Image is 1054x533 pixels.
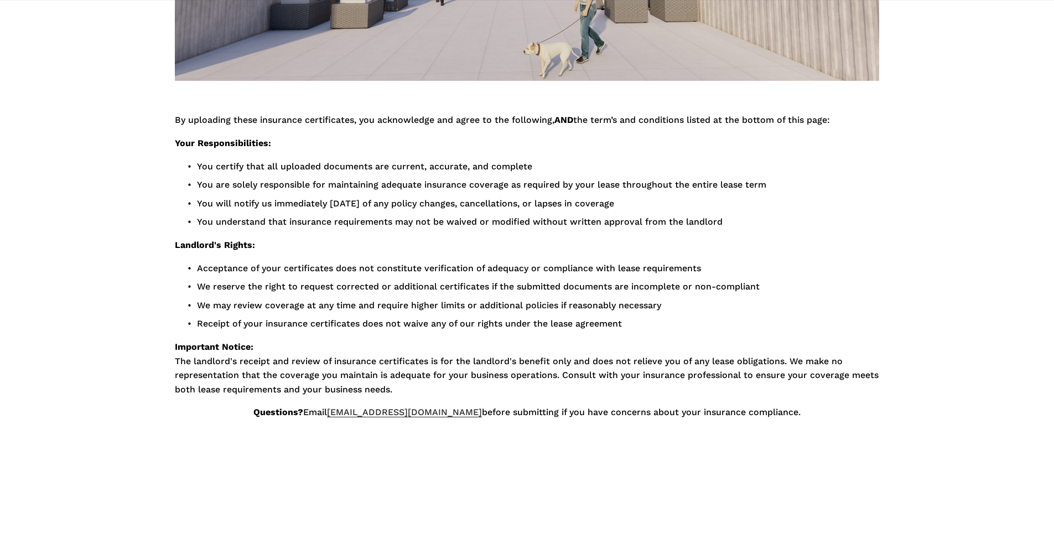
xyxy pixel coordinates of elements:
[554,115,573,125] strong: AND
[197,196,879,211] p: You will notify us immediately [DATE] of any policy changes, cancellations, or lapses in coverage
[175,138,271,148] strong: Your Responsibilities:
[197,178,879,192] p: You are solely responsible for maintaining adequate insurance coverage as required by your lease ...
[175,341,253,352] strong: Important Notice:
[253,407,303,417] strong: Questions?
[197,215,879,229] p: You understand that insurance requirements may not be waived or modified without written approval...
[175,405,879,420] p: Email before submitting if you have concerns about your insurance compliance.
[175,340,879,396] p: The landlord's receipt and review of insurance certificates is for the landlord's benefit only an...
[197,298,879,313] p: We may review coverage at any time and require higher limits or additional policies if reasonably...
[197,317,879,331] p: Receipt of your insurance certificates does not waive any of our rights under the lease agreement
[327,407,482,417] a: [EMAIL_ADDRESS][DOMAIN_NAME]
[197,159,879,174] p: You certify that all uploaded documents are current, accurate, and complete
[197,261,879,276] p: Acceptance of your certificates does not constitute verification of adequacy or compliance with l...
[197,280,879,294] p: We reserve the right to request corrected or additional certificates if the submitted documents a...
[175,240,255,250] strong: Landlord's Rights:
[175,113,879,127] p: By uploading these insurance certificates, you acknowledge and agree to the following, the term’s...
